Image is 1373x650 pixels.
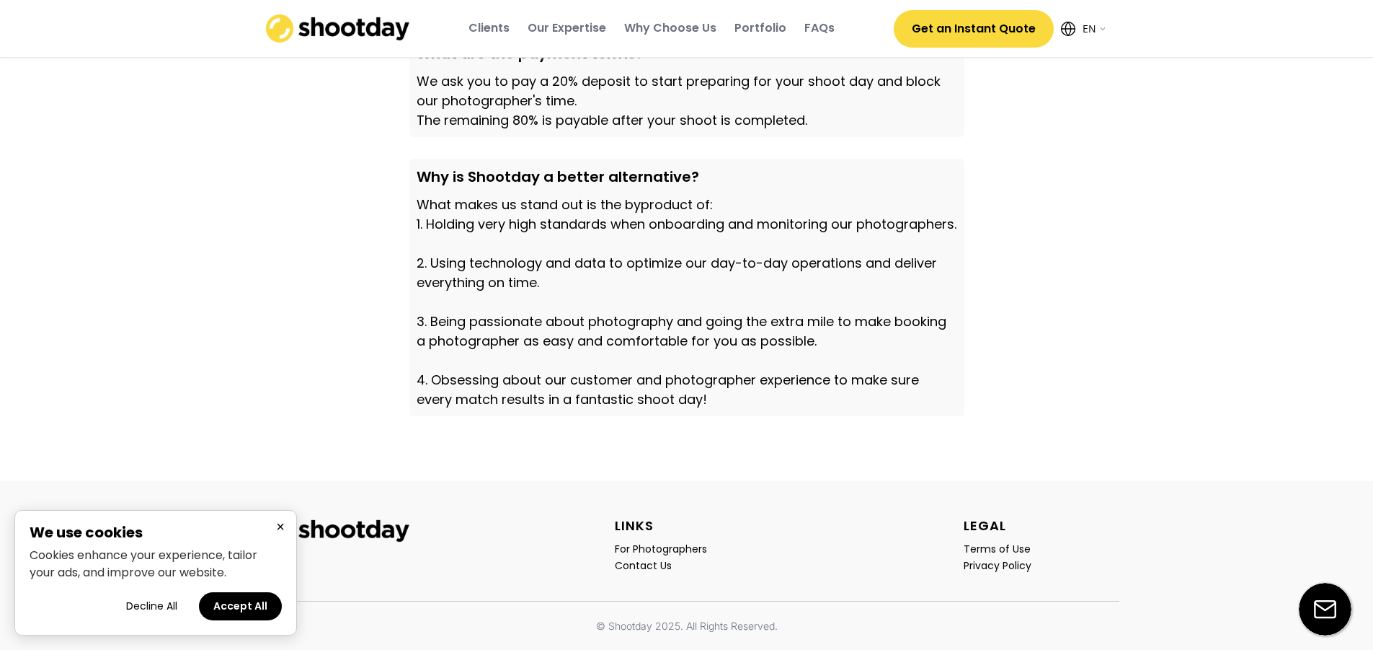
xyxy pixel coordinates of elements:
[964,543,1031,555] div: Terms of Use
[417,195,957,409] div: What makes us stand out is the byproduct of: 1. Holding very high standards when onboarding and m...
[199,592,282,620] button: Accept all cookies
[272,518,289,536] button: Close cookie banner
[112,592,192,620] button: Decline all cookies
[468,20,510,36] div: Clients
[1299,583,1351,636] img: email-icon%20%281%29.svg
[964,559,1031,572] div: Privacy Policy
[615,517,654,534] div: LINKS
[964,517,1006,534] div: LEGAL
[417,166,957,188] div: Why is Shootday a better alternative?
[266,517,410,544] img: shootday_logo.png
[30,525,282,540] h2: We use cookies
[528,20,606,36] div: Our Expertise
[804,20,835,36] div: FAQs
[266,14,410,43] img: shootday_logo.png
[615,559,672,572] div: Contact Us
[417,71,957,130] div: We ask you to pay a 20% deposit to start preparing for your shoot day and block our photographer'...
[30,547,282,581] p: Cookies enhance your experience, tailor your ads, and improve our website.
[734,20,786,36] div: Portfolio
[624,20,716,36] div: Why Choose Us
[596,619,778,633] div: © Shootday 2025. All Rights Reserved.
[894,10,1054,48] button: Get an Instant Quote
[1061,22,1075,36] img: Icon%20feather-globe%20%281%29.svg
[615,543,707,555] div: For Photographers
